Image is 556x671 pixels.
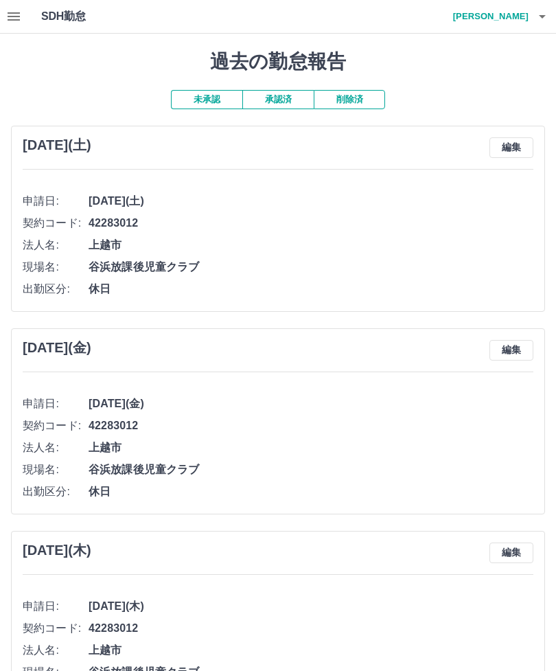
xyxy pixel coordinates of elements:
[23,193,89,209] span: 申請日:
[89,215,533,231] span: 42283012
[89,237,533,253] span: 上越市
[489,543,533,563] button: 編集
[23,440,89,456] span: 法人名:
[314,90,385,109] button: 削除済
[23,137,91,153] h3: [DATE](土)
[89,598,533,615] span: [DATE](木)
[89,193,533,209] span: [DATE](土)
[489,340,533,361] button: 編集
[89,642,533,659] span: 上越市
[242,90,314,109] button: 承認済
[89,440,533,456] span: 上越市
[89,620,533,637] span: 42283012
[89,259,533,275] span: 谷浜放課後児童クラブ
[23,598,89,615] span: 申請日:
[23,215,89,231] span: 契約コード:
[171,90,242,109] button: 未承認
[23,237,89,253] span: 法人名:
[23,418,89,434] span: 契約コード:
[23,484,89,500] span: 出勤区分:
[23,620,89,637] span: 契約コード:
[23,543,91,558] h3: [DATE](木)
[89,418,533,434] span: 42283012
[489,137,533,158] button: 編集
[23,642,89,659] span: 法人名:
[23,259,89,275] span: 現場名:
[23,340,91,356] h3: [DATE](金)
[23,396,89,412] span: 申請日:
[89,484,533,500] span: 休日
[89,396,533,412] span: [DATE](金)
[23,462,89,478] span: 現場名:
[11,50,545,73] h1: 過去の勤怠報告
[23,281,89,297] span: 出勤区分:
[89,462,533,478] span: 谷浜放課後児童クラブ
[89,281,533,297] span: 休日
